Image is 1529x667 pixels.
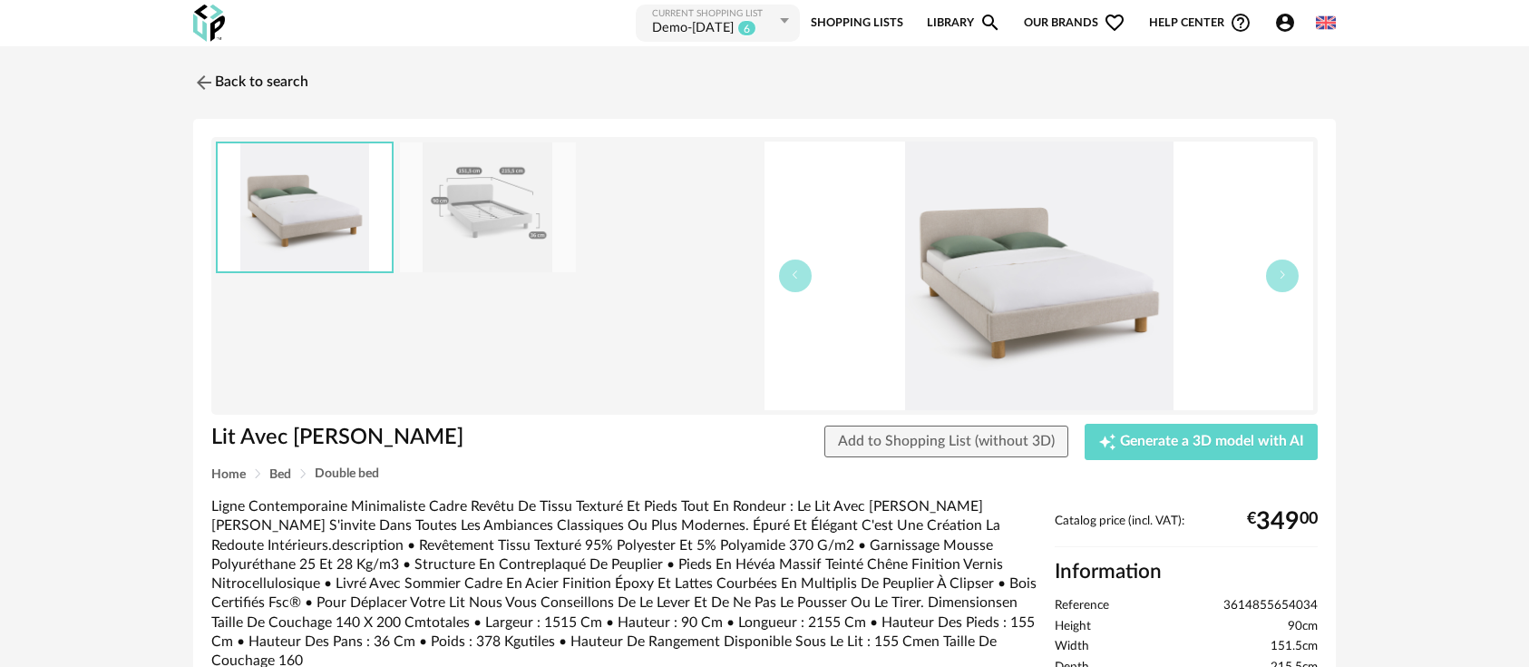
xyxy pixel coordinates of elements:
button: Add to Shopping List (without 3D) [824,426,1068,458]
span: Help Circle Outline icon [1230,12,1251,34]
h1: Lit Avec [PERSON_NAME] [211,424,662,452]
h2: Information [1055,559,1318,585]
span: Bed [269,468,291,481]
a: LibraryMagnify icon [927,3,1001,44]
a: Back to search [193,63,308,103]
span: Heart Outline icon [1104,12,1125,34]
div: € 00 [1247,515,1318,529]
span: Magnify icon [979,12,1001,34]
span: Home [211,468,246,481]
span: Help centerHelp Circle Outline icon [1149,12,1251,34]
span: Generate a 3D model with AI [1120,435,1304,449]
span: 349 [1256,515,1300,529]
span: 3614855654034 [1223,598,1318,614]
img: c13a487a31ace2d26e19e100558ffa37.jpg [764,142,1313,410]
button: Creation icon Generate a 3D model with AI [1085,424,1318,460]
span: Width [1055,639,1089,655]
div: Current Shopping List [652,8,775,20]
img: OXP [193,5,225,42]
span: 90cm [1288,619,1318,635]
div: Demo-Oct8th2025 [652,20,734,38]
img: us [1316,13,1336,33]
img: c13a487a31ace2d26e19e100558ffa37.jpg [218,143,392,271]
div: Breadcrumb [211,467,1318,481]
span: Add to Shopping List (without 3D) [838,434,1055,448]
sup: 6 [737,20,756,36]
span: Reference [1055,598,1109,614]
a: Shopping Lists [811,3,903,44]
span: Account Circle icon [1274,12,1304,34]
img: b42a21972d1eea05b7b4b52630c45c9c.jpg [400,142,576,272]
span: Our brands [1024,3,1125,44]
img: svg+xml;base64,PHN2ZyB3aWR0aD0iMjQiIGhlaWdodD0iMjQiIHZpZXdCb3g9IjAgMCAyNCAyNCIgZmlsbD0ibm9uZSIgeG... [193,72,215,93]
span: Double bed [315,467,379,480]
span: Height [1055,619,1091,635]
span: Creation icon [1098,433,1116,451]
span: 151.5cm [1271,639,1318,655]
span: Account Circle icon [1274,12,1296,34]
div: Catalog price (incl. VAT): [1055,514,1318,547]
